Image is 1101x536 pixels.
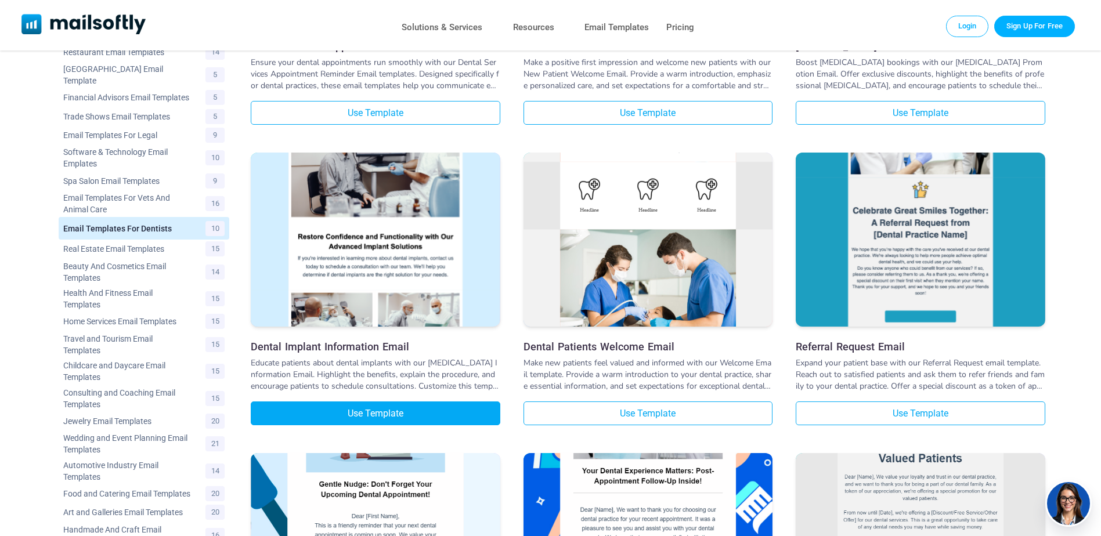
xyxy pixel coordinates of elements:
[994,16,1075,37] a: Trial
[251,401,500,425] a: Use Template
[63,63,191,86] a: Category
[21,14,146,37] a: Mailsoftly
[63,111,191,122] a: Category
[524,357,773,392] div: Make new patients feel valued and informed with our Welcome Email template. Provide a warm introd...
[63,92,191,103] a: Category
[63,387,191,410] a: Category
[1045,482,1092,525] img: agent
[796,357,1045,392] div: Expand your patient base with our Referral Request email template. Reach out to satisfied patient...
[21,14,146,34] img: Mailsoftly Logo
[63,129,191,141] a: Category
[584,19,649,36] a: Email Templates
[63,175,191,187] a: Category
[666,19,694,36] a: Pricing
[63,316,191,327] a: Category
[524,57,773,92] div: Make a positive first impression and welcome new patients with our New Patient Welcome Email. Pro...
[63,360,191,383] a: Category
[946,16,989,37] a: Login
[63,146,191,169] a: Category
[63,459,191,483] a: Category
[63,243,191,255] a: Category
[524,401,773,425] a: Use Template
[796,341,1045,353] a: Referral Request Email
[251,101,500,125] a: Use Template
[251,357,500,392] div: Educate patients about dental implants with our [MEDICAL_DATA] Information Email. Highlight the b...
[796,401,1045,425] a: Use Template
[63,432,191,455] a: Category
[63,192,191,215] a: Category
[63,223,191,234] a: Category
[796,101,1045,125] a: Use Template
[402,19,482,36] a: Solutions & Services
[63,506,191,518] a: Category
[796,57,1045,92] div: Boost [MEDICAL_DATA] bookings with our [MEDICAL_DATA] Promotion Email. Offer exclusive discounts,...
[251,153,500,329] a: Dental Implant Information Email
[524,101,773,125] a: Use Template
[63,287,191,310] a: Category
[63,415,191,427] a: Category
[796,153,1045,329] a: Referral Request Email
[63,46,191,58] a: Category
[63,333,191,356] a: Category
[63,488,191,499] a: Category
[251,57,500,92] div: Ensure your dental appointments run smoothly with our Dental Services Appointment Reminder Email ...
[796,64,1045,415] img: Referral Request Email
[513,19,554,36] a: Resources
[524,153,773,329] a: Dental Patients Welcome Email
[524,341,773,353] a: Dental Patients Welcome Email
[63,260,191,284] a: Category
[251,341,500,353] a: Dental Implant Information Email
